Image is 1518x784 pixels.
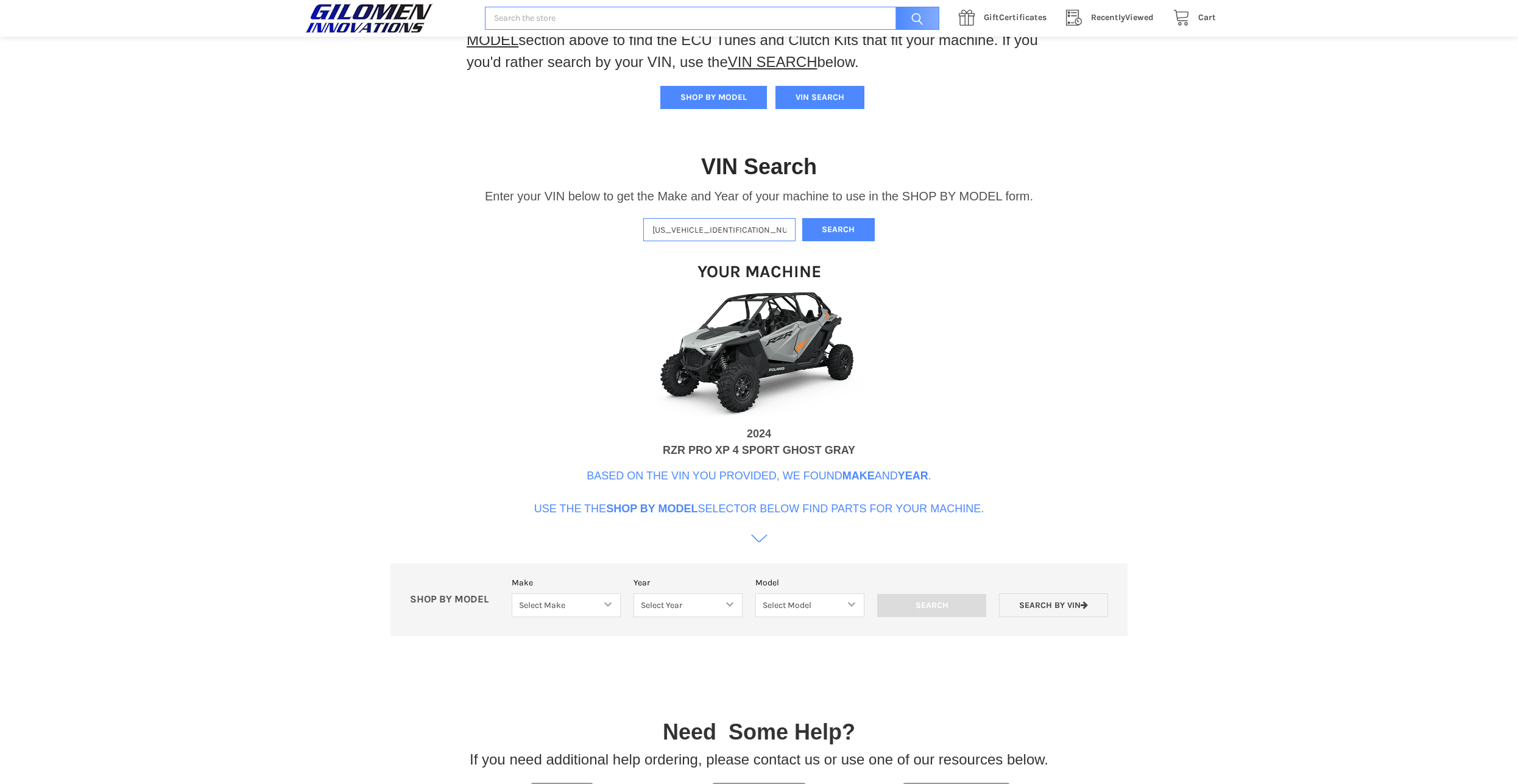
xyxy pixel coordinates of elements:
button: VIN SEARCH [775,86,864,109]
img: VIN Image [637,289,881,426]
b: Make [842,470,875,482]
span: Certificates [984,12,1047,23]
input: Enter VIN of your machine [643,218,796,242]
h1: VIN Search [701,153,817,180]
button: SHOP BY MODEL [660,86,767,109]
a: RecentlyViewed [1059,10,1167,26]
label: Model [755,576,864,589]
div: RZR PRO XP 4 SPORT GHOST GRAY [663,442,855,459]
p: Based on the VIN you provided, we found and . Use the the selector below find parts for your mach... [534,468,984,517]
a: Cart [1167,10,1216,26]
p: SHOP BY MODEL [403,593,506,606]
button: Search [802,218,875,242]
span: Recently [1091,12,1125,23]
label: Make [512,576,621,589]
label: Year [634,576,743,589]
p: If you need additional help ordering, please contact us or use one of our resources below. [470,749,1048,771]
input: Search [877,594,986,617]
img: GILOMEN INNOVATIONS [302,3,436,34]
input: Search the store [485,7,939,30]
b: Year [898,470,928,482]
a: GiftCertificates [952,10,1059,26]
p: Enter your VIN below to get the Make and Year of your machine to use in the SHOP BY MODEL form. [485,187,1033,205]
h1: Your Machine [697,261,821,282]
span: Viewed [1091,12,1154,23]
div: 2024 [747,426,771,442]
a: VIN SEARCH [728,54,817,70]
a: Search by VIN [999,593,1108,617]
a: GILOMEN INNOVATIONS [302,3,472,34]
span: Gift [984,12,999,23]
p: If you know the Make, Year, and Model of your machine, proceed to the section above to find the E... [467,7,1051,73]
b: Shop By Model [606,503,697,515]
a: SHOP BY MODEL [467,10,992,48]
span: Cart [1198,12,1216,23]
p: Need Some Help? [663,716,855,749]
input: Search [889,7,939,30]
